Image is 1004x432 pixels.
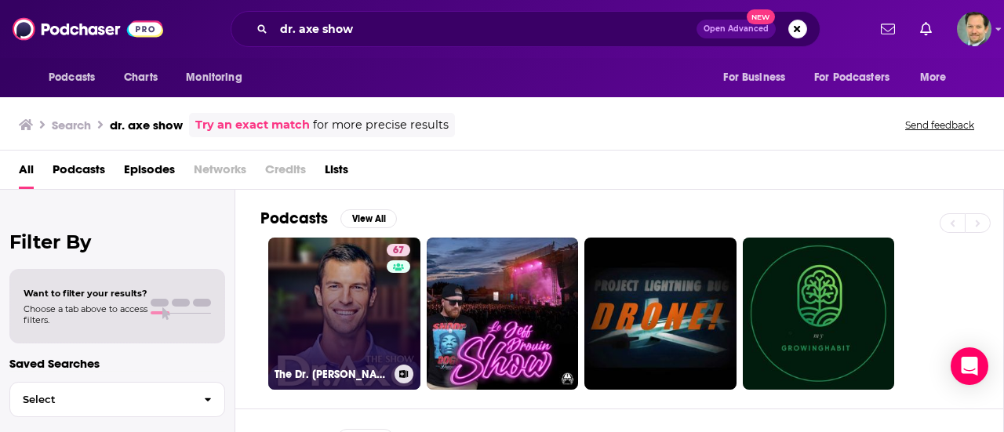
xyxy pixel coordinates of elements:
[914,16,938,42] a: Show notifications dropdown
[53,157,105,189] a: Podcasts
[804,63,912,93] button: open menu
[957,12,991,46] img: User Profile
[49,67,95,89] span: Podcasts
[260,209,328,228] h2: Podcasts
[712,63,805,93] button: open menu
[38,63,115,93] button: open menu
[957,12,991,46] button: Show profile menu
[274,16,697,42] input: Search podcasts, credits, & more...
[920,67,947,89] span: More
[110,118,183,133] h3: dr. axe show
[124,67,158,89] span: Charts
[704,25,769,33] span: Open Advanced
[957,12,991,46] span: Logged in as dean11209
[9,356,225,371] p: Saved Searches
[747,9,775,24] span: New
[387,244,410,256] a: 67
[114,63,167,93] a: Charts
[265,157,306,189] span: Credits
[195,116,310,134] a: Try an exact match
[951,347,988,385] div: Open Intercom Messenger
[268,238,420,390] a: 67The Dr. [PERSON_NAME] Show
[9,231,225,253] h2: Filter By
[9,382,225,417] button: Select
[340,209,397,228] button: View All
[19,157,34,189] a: All
[13,14,163,44] img: Podchaser - Follow, Share and Rate Podcasts
[10,394,191,405] span: Select
[194,157,246,189] span: Networks
[875,16,901,42] a: Show notifications dropdown
[24,303,147,325] span: Choose a tab above to access filters.
[393,243,404,259] span: 67
[175,63,262,93] button: open menu
[313,116,449,134] span: for more precise results
[275,368,388,381] h3: The Dr. [PERSON_NAME] Show
[260,209,397,228] a: PodcastsView All
[697,20,776,38] button: Open AdvancedNew
[52,118,91,133] h3: Search
[325,157,348,189] a: Lists
[186,67,242,89] span: Monitoring
[723,67,785,89] span: For Business
[24,288,147,299] span: Want to filter your results?
[900,118,979,132] button: Send feedback
[124,157,175,189] a: Episodes
[909,63,966,93] button: open menu
[814,67,889,89] span: For Podcasters
[231,11,820,47] div: Search podcasts, credits, & more...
